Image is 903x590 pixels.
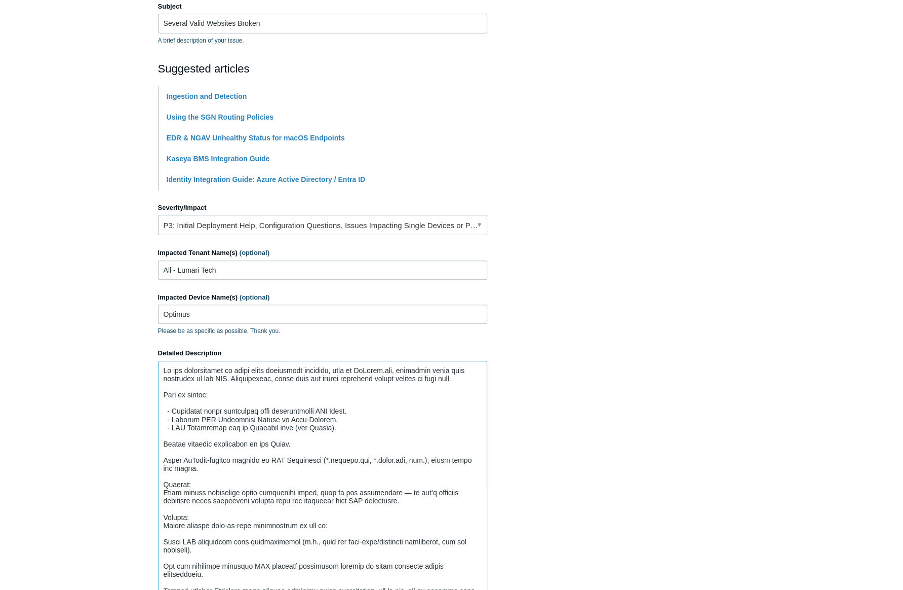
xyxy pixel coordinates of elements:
[167,113,274,121] a: Using the SGN Routing Policies
[158,326,487,336] p: Please be as specific as possible. Thank you.
[167,175,366,183] a: Identity Integration Guide: Azure Active Directory / Entra ID
[240,293,269,301] span: (optional)
[158,36,487,45] p: A brief description of your issue.
[158,215,487,235] a: P3: Initial Deployment Help, Configuration Questions, Issues Impacting Single Devices or Past Out...
[167,92,247,100] a: Ingestion and Detection
[158,60,487,77] h2: Suggested articles
[240,249,269,256] span: (optional)
[158,292,487,303] label: Impacted Device Name(s)
[158,348,487,358] label: Detailed Description
[158,203,487,213] label: Severity/Impact
[158,2,487,12] label: Subject
[167,134,345,142] a: EDR & NGAV Unhealthy Status for macOS Endpoints
[158,248,487,258] label: Impacted Tenant Name(s)
[167,155,270,163] a: Kaseya BMS Integration Guide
